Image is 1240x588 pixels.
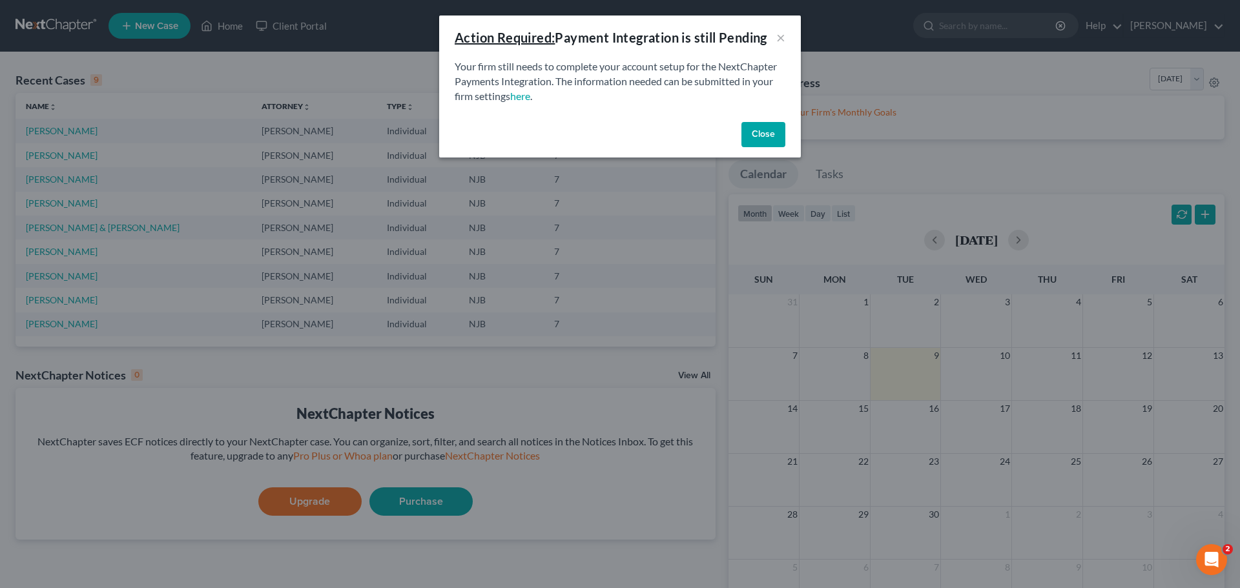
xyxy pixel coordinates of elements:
[741,122,785,148] button: Close
[455,30,555,45] u: Action Required:
[455,28,767,46] div: Payment Integration is still Pending
[1223,544,1233,554] span: 2
[455,59,785,104] p: Your firm still needs to complete your account setup for the NextChapter Payments Integration. Th...
[776,30,785,45] button: ×
[510,90,530,102] a: here
[1196,544,1227,575] iframe: Intercom live chat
